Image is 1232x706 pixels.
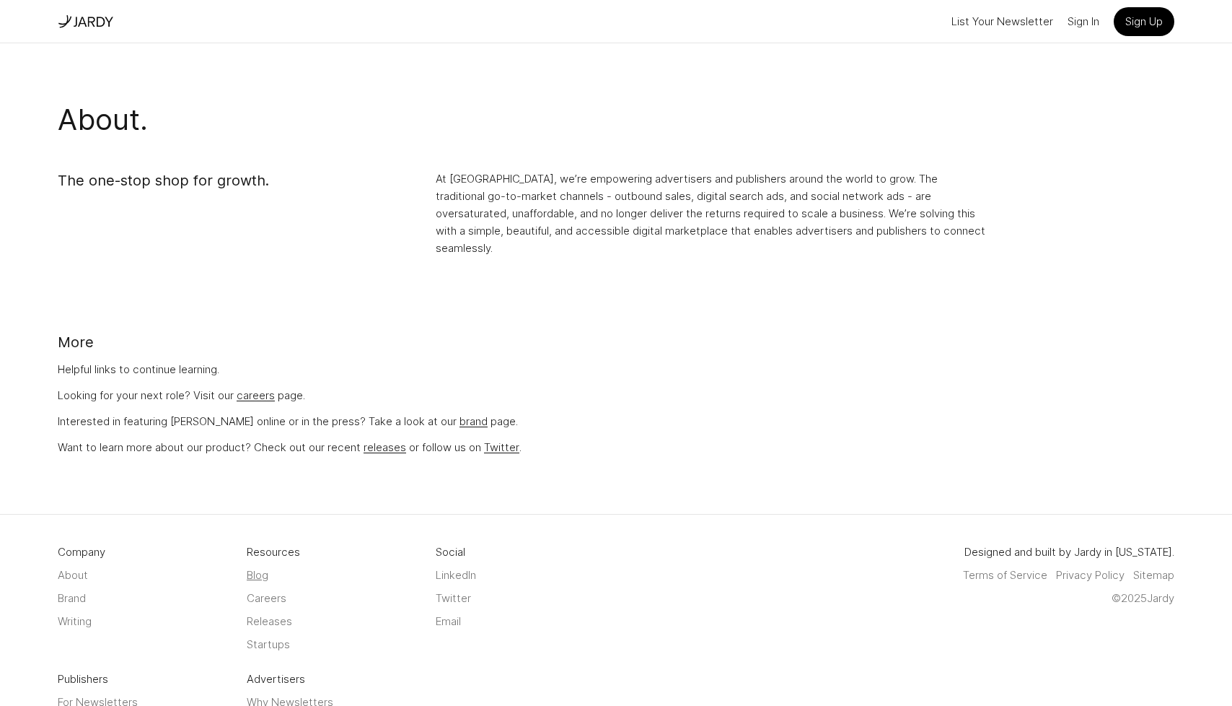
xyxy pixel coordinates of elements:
[58,332,94,352] h3: More
[247,613,292,630] a: Releases
[58,170,418,191] h3: The one-stop shop for growth.
[58,567,88,584] a: About
[951,10,1053,33] button: List Your Newsletter
[1068,10,1099,33] a: Sign In
[436,567,476,584] a: LinkedIn
[963,567,1047,584] a: Terms of Service
[1133,567,1174,584] a: Sitemap
[1112,590,1174,607] span: © 2025 Jardy
[247,636,290,653] a: Startups
[58,413,518,430] div: Interested in featuring [PERSON_NAME] online or in the press? Take a look at our
[247,567,268,584] a: Blog
[364,439,406,456] a: releases
[72,14,113,30] img: tatem logo
[58,361,219,378] p: Helpful links to continue learning.
[58,387,305,404] div: Looking for your next role? Visit our
[58,590,86,607] a: Brand
[436,590,471,607] a: Twitter
[484,439,519,456] a: Twitter
[58,613,92,630] a: Writing
[1056,567,1125,584] a: Privacy Policy
[247,671,418,688] span: Advertisers
[519,439,522,456] span: .
[58,439,522,456] div: Want to learn more about our product? Check out our recent or follow us on
[436,544,465,561] span: Social
[58,544,105,561] span: Company
[278,387,305,404] span: page.
[247,544,300,561] span: Resources
[964,544,1174,561] span: Designed and built by Jardy in [US_STATE].
[237,387,275,404] a: careers
[459,413,488,430] a: brand
[58,671,229,688] span: Publishers
[490,413,518,430] span: page.
[58,101,1174,139] h1: About.
[436,170,985,257] p: At [GEOGRAPHIC_DATA], we’re empowering advertisers and publishers around the world to grow. The t...
[1114,7,1174,36] a: Sign Up
[247,590,286,607] a: Careers
[436,613,461,630] a: Email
